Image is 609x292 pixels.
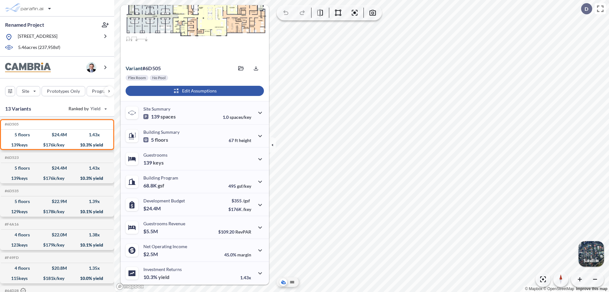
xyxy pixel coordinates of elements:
[228,183,251,189] p: 495
[143,129,180,135] p: Building Summary
[243,207,251,212] span: /key
[143,198,185,203] p: Development Budget
[143,152,167,158] p: Guestrooms
[218,229,251,234] p: $109.20
[237,183,251,189] span: gsf/key
[143,182,164,189] p: 68.8K
[237,252,251,257] span: margin
[143,244,187,249] p: Net Operating Income
[223,114,251,120] p: 1.0
[143,267,182,272] p: Investment Returns
[92,88,110,94] p: Program
[239,138,251,143] span: height
[525,287,542,291] a: Mapbox
[143,137,168,143] p: 5
[228,198,251,203] p: $355
[143,205,162,212] p: $24.4M
[143,251,159,257] p: $2.5M
[126,65,142,71] span: Variant
[158,182,164,189] span: gsf
[5,21,44,28] p: Renamed Project
[90,105,101,112] span: Yield
[47,88,80,94] p: Prototypes Only
[228,207,251,212] p: $176K
[3,122,19,126] h5: Click to copy the code
[42,86,85,96] button: Prototypes Only
[3,189,19,193] h5: Click to copy the code
[86,62,96,72] img: user logo
[279,278,287,286] button: Aerial View
[143,106,170,112] p: Site Summary
[63,104,111,114] button: Ranked by Yield
[224,252,251,257] p: 45.0%
[143,274,169,280] p: 10.3%
[229,138,251,143] p: 67
[87,86,121,96] button: Program
[5,105,31,112] p: 13 Variants
[143,113,176,120] p: 139
[18,44,60,51] p: 5.46 acres ( 237,958 sf)
[230,114,251,120] span: spaces/key
[128,75,146,80] p: Flex Room
[158,274,169,280] span: yield
[243,198,250,203] span: /gsf
[240,275,251,280] p: 1.43x
[5,63,51,72] img: BrandImage
[143,228,159,234] p: $5.5M
[155,137,168,143] span: floors
[576,287,607,291] a: Improve this map
[18,33,57,41] p: [STREET_ADDRESS]
[585,6,588,12] p: D
[160,113,176,120] span: spaces
[16,86,40,96] button: Site
[579,241,604,267] button: Switcher ImageSatellite
[543,287,574,291] a: OpenStreetMap
[143,175,178,180] p: Building Program
[143,160,164,166] p: 139
[3,222,19,227] h5: Click to copy the code
[3,155,19,160] h5: Click to copy the code
[584,258,599,263] p: Satellite
[153,160,164,166] span: keys
[143,221,185,226] p: Guestrooms Revenue
[116,283,144,290] a: Mapbox homepage
[288,278,296,286] button: Site Plan
[235,138,238,143] span: ft
[126,86,264,96] button: Edit Assumptions
[22,88,29,94] p: Site
[579,241,604,267] img: Switcher Image
[3,255,19,260] h5: Click to copy the code
[235,229,251,234] span: RevPAR
[152,75,166,80] p: No Pool
[126,65,161,71] p: # 6d505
